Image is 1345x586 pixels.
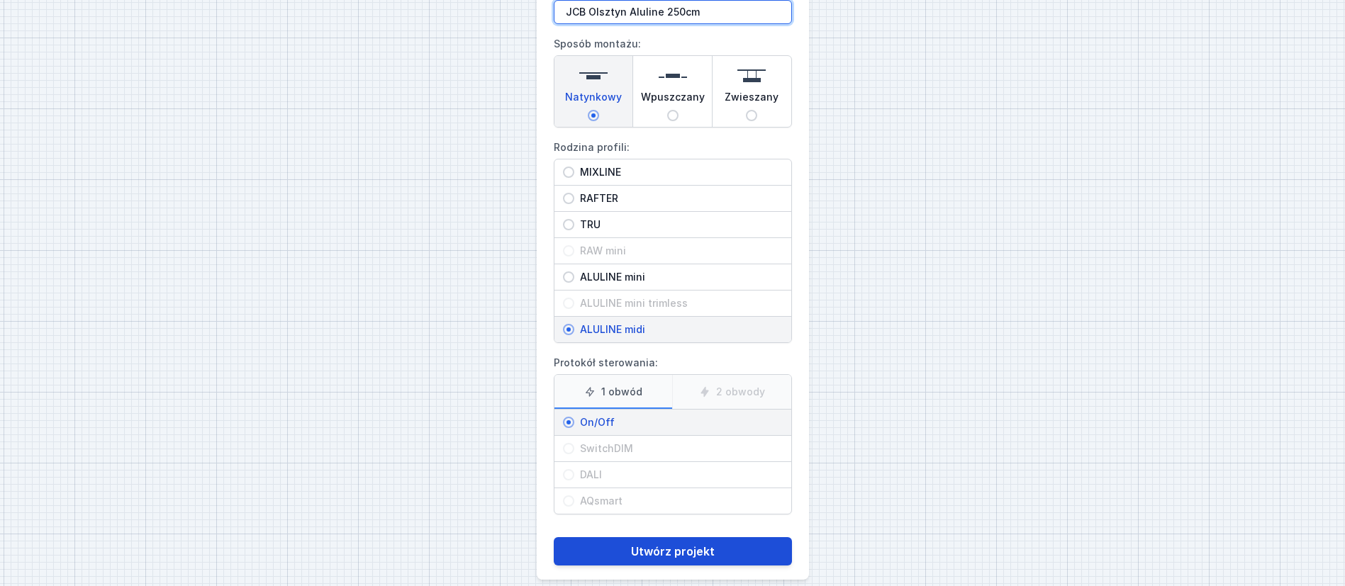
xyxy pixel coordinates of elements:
span: ALULINE mini [574,270,783,284]
input: Wpuszczany [667,110,679,121]
input: TRU [563,219,574,230]
span: RAFTER [574,191,783,205]
input: RAFTER [563,193,574,204]
label: 1 obwód [554,375,673,409]
img: suspended.svg [737,62,766,90]
span: Zwieszany [725,90,778,110]
input: Zwieszany [746,110,757,121]
button: Utwórz projekt [554,537,792,565]
label: Protokół sterowania: [554,351,792,514]
label: Sposób montażu: [554,33,792,128]
span: TRU [574,218,783,232]
span: ALULINE midi [574,322,783,337]
label: Rodzina profili: [554,136,792,343]
input: ALULINE mini [563,271,574,283]
input: ALULINE midi [563,324,574,335]
input: Natynkowy [588,110,599,121]
input: On/Off [563,417,574,428]
span: MIXLINE [574,165,783,179]
img: surface.svg [579,62,608,90]
img: recessed.svg [659,62,687,90]
span: On/Off [574,415,783,429]
input: MIXLINE [563,167,574,178]
span: Wpuszczany [641,90,705,110]
span: Natynkowy [565,90,622,110]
